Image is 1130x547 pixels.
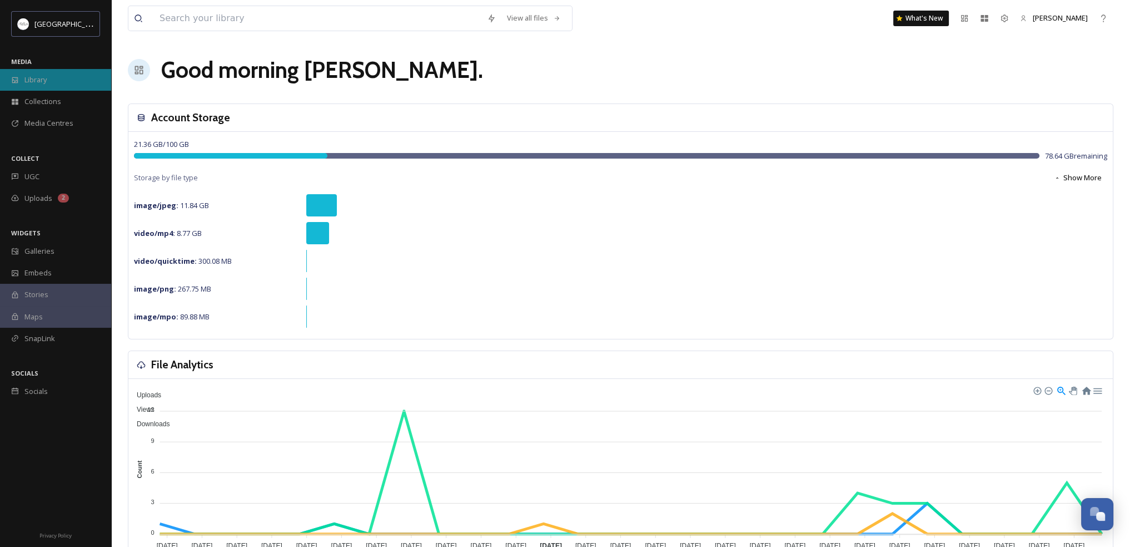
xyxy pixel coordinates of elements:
[24,118,73,129] span: Media Centres
[134,312,210,322] span: 89.88 MB
[151,499,154,505] tspan: 3
[134,284,211,294] span: 267.75 MB
[1069,387,1076,393] div: Panning
[39,528,72,541] a: Privacy Policy
[18,18,29,29] img: Frame%2013.png
[24,246,54,257] span: Galleries
[11,57,32,66] span: MEDIA
[1048,167,1107,189] button: Show More
[134,284,176,294] strong: image/png :
[11,154,39,162] span: COLLECT
[128,406,155,413] span: Views
[1044,386,1052,394] div: Zoom Out
[134,228,175,238] strong: video/mp4 :
[39,532,72,539] span: Privacy Policy
[161,53,483,87] h1: Good morning [PERSON_NAME] .
[134,256,197,266] strong: video/quicktime :
[134,200,209,210] span: 11.84 GB
[134,173,198,183] span: Storage by file type
[151,110,230,126] h3: Account Storage
[1033,386,1041,394] div: Zoom In
[24,96,61,107] span: Collections
[134,228,202,238] span: 8.77 GB
[34,18,105,29] span: [GEOGRAPHIC_DATA]
[1081,498,1113,530] button: Open Chat
[24,386,48,397] span: Socials
[1081,385,1091,395] div: Reset Zoom
[151,468,154,475] tspan: 6
[136,460,143,478] text: Count
[893,11,949,26] a: What's New
[24,333,55,344] span: SnapLink
[1092,385,1102,395] div: Menu
[134,139,189,149] span: 21.36 GB / 100 GB
[1033,13,1088,23] span: [PERSON_NAME]
[24,312,43,322] span: Maps
[151,529,154,536] tspan: 0
[11,229,41,237] span: WIDGETS
[1014,7,1093,29] a: [PERSON_NAME]
[24,289,48,300] span: Stories
[1045,151,1107,161] span: 78.64 GB remaining
[58,194,69,203] div: 2
[128,391,161,399] span: Uploads
[154,6,481,31] input: Search your library
[24,171,39,182] span: UGC
[134,200,178,210] strong: image/jpeg :
[11,369,38,377] span: SOCIALS
[151,437,154,444] tspan: 9
[128,420,170,428] span: Downloads
[24,75,47,85] span: Library
[134,256,232,266] span: 300.08 MB
[151,357,213,373] h3: File Analytics
[147,406,154,413] tspan: 12
[134,312,178,322] strong: image/mpo :
[1056,385,1066,395] div: Selection Zoom
[24,193,52,204] span: Uploads
[501,7,566,29] a: View all files
[24,268,52,278] span: Embeds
